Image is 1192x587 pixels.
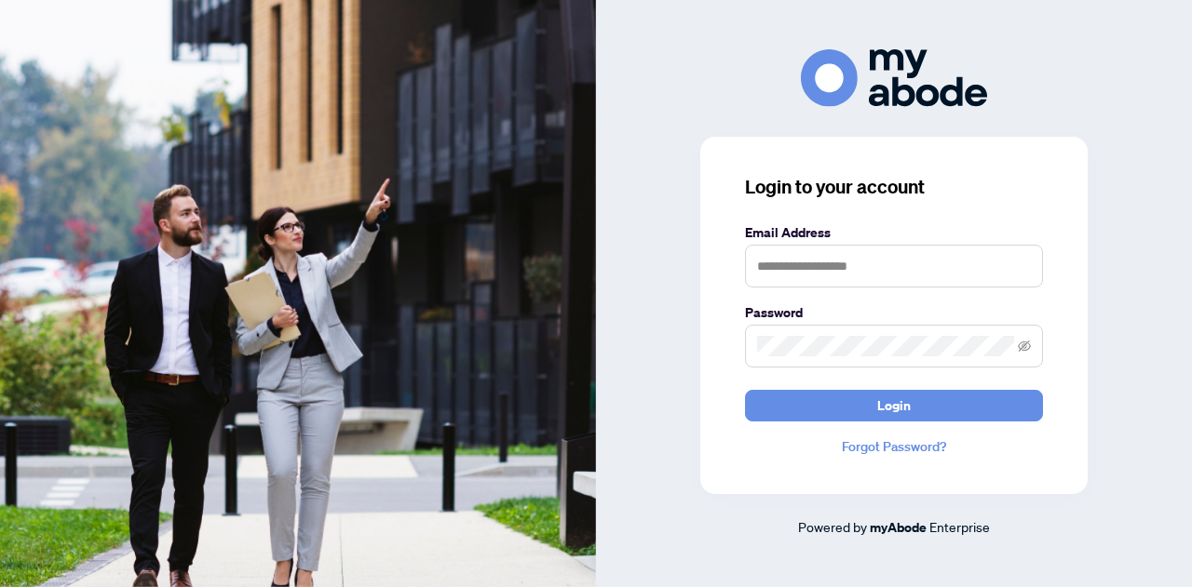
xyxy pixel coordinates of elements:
[929,518,990,535] span: Enterprise
[745,222,1043,243] label: Email Address
[1018,340,1031,353] span: eye-invisible
[745,302,1043,323] label: Password
[870,517,927,538] a: myAbode
[798,518,867,535] span: Powered by
[801,49,987,106] img: ma-logo
[877,391,911,420] span: Login
[745,436,1043,457] a: Forgot Password?
[745,390,1043,421] button: Login
[745,174,1043,200] h3: Login to your account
